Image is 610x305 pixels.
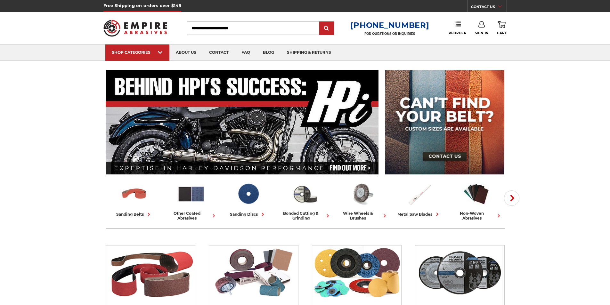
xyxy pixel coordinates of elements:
img: Sanding Belts [120,180,148,208]
a: bonded cutting & grinding [279,180,331,221]
img: Metal Saw Blades [405,180,433,208]
div: sanding discs [230,211,266,218]
a: non-woven abrasives [450,180,502,221]
a: Cart [497,21,507,35]
div: sanding belts [116,211,152,218]
a: shipping & returns [281,44,338,61]
a: wire wheels & brushes [336,180,388,221]
span: Sign In [475,31,489,35]
img: Sanding Belts [106,245,195,300]
span: Cart [497,31,507,35]
a: Reorder [449,21,466,35]
div: bonded cutting & grinding [279,211,331,221]
p: FOR QUESTIONS OR INQUIRIES [350,32,429,36]
a: other coated abrasives [165,180,217,221]
a: contact [203,44,235,61]
a: metal saw blades [393,180,445,218]
img: promo banner for custom belts. [385,70,504,174]
img: Sanding Discs [234,180,262,208]
a: faq [235,44,256,61]
img: Sanding Discs [312,245,401,300]
img: Empire Abrasives [103,16,167,41]
a: sanding belts [108,180,160,218]
div: metal saw blades [397,211,441,218]
img: Bonded Cutting & Grinding [415,245,504,300]
a: sanding discs [222,180,274,218]
a: about us [169,44,203,61]
a: blog [256,44,281,61]
div: wire wheels & brushes [336,211,388,221]
a: [PHONE_NUMBER] [350,20,429,30]
div: non-woven abrasives [450,211,502,221]
input: Submit [320,22,333,35]
img: Bonded Cutting & Grinding [291,180,319,208]
img: Other Coated Abrasives [209,245,298,300]
img: Non-woven Abrasives [462,180,490,208]
img: Banner for an interview featuring Horsepower Inc who makes Harley performance upgrades featured o... [106,70,379,174]
button: Next [504,190,519,206]
div: SHOP CATEGORIES [112,50,163,55]
div: other coated abrasives [165,211,217,221]
img: Other Coated Abrasives [177,180,205,208]
a: CONTACT US [471,3,507,12]
img: Wire Wheels & Brushes [348,180,376,208]
span: Reorder [449,31,466,35]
